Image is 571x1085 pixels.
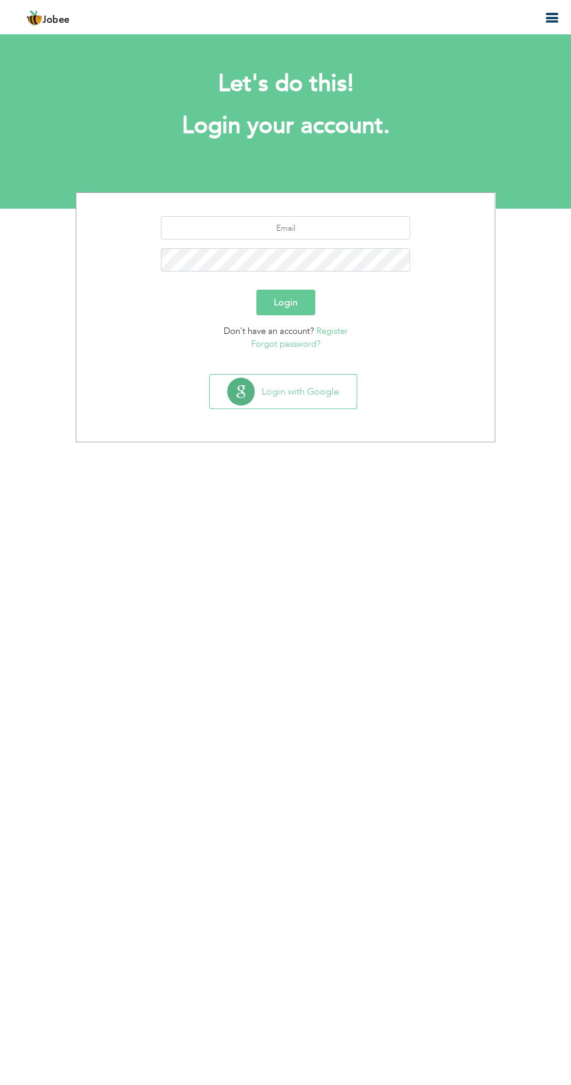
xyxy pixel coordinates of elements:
[93,111,478,141] h1: Login your account.
[210,375,357,408] button: Login with Google
[161,216,411,239] input: Email
[224,325,314,337] span: Don't have an account?
[251,338,320,350] a: Forgot password?
[26,10,43,26] img: jobee.io
[26,10,70,26] a: Jobee
[316,325,348,337] a: Register
[43,16,70,25] span: Jobee
[256,290,315,315] button: Login
[93,69,478,99] h2: Let's do this!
